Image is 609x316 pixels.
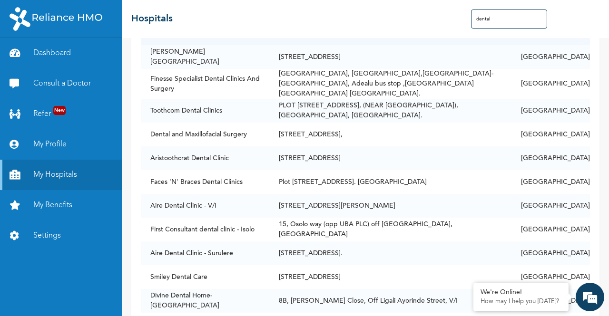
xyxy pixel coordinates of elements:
[511,69,590,99] td: [GEOGRAPHIC_DATA]
[269,241,511,265] td: [STREET_ADDRESS].
[53,106,66,115] span: New
[141,69,269,99] td: Finesse Specialist Dental Clinics And Surgery
[511,45,590,69] td: [GEOGRAPHIC_DATA]
[511,123,590,146] td: [GEOGRAPHIC_DATA]
[141,194,269,218] td: Aire Dental Clinic - V/I
[511,265,590,289] td: [GEOGRAPHIC_DATA]
[269,289,511,313] td: 8B, [PERSON_NAME] Close, Off Ligali Ayorinde Street, V/I
[141,45,269,69] td: [PERSON_NAME] [GEOGRAPHIC_DATA]
[511,194,590,218] td: [GEOGRAPHIC_DATA]
[131,12,173,26] h2: Hospitals
[269,45,511,69] td: [STREET_ADDRESS]
[49,53,160,66] div: Chat with us now
[141,99,269,123] td: Toothcom Dental Clinics
[269,194,511,218] td: [STREET_ADDRESS][PERSON_NAME]
[511,218,590,241] td: [GEOGRAPHIC_DATA]
[141,265,269,289] td: Smiley Dental Care
[269,170,511,194] td: Plot [STREET_ADDRESS]. [GEOGRAPHIC_DATA]
[511,99,590,123] td: [GEOGRAPHIC_DATA]
[481,288,561,297] div: We're Online!
[141,170,269,194] td: Faces 'N' Braces Dental Clinics
[511,170,590,194] td: [GEOGRAPHIC_DATA]
[18,48,39,71] img: d_794563401_company_1708531726252_794563401
[269,265,511,289] td: [STREET_ADDRESS]
[481,298,561,306] p: How may I help you today?
[55,106,131,202] span: We're online!
[141,289,269,313] td: Divine Dental Home- [GEOGRAPHIC_DATA]
[141,241,269,265] td: Aire Dental Clinic - Surulere
[5,283,93,289] span: Conversation
[269,218,511,241] td: 15, Osolo way (opp UBA PLC) off [GEOGRAPHIC_DATA], [GEOGRAPHIC_DATA]
[5,233,181,266] textarea: Type your message and hit 'Enter'
[93,266,182,296] div: FAQs
[511,146,590,170] td: [GEOGRAPHIC_DATA]
[269,99,511,123] td: PLOT [STREET_ADDRESS], (NEAR [GEOGRAPHIC_DATA]), [GEOGRAPHIC_DATA], [GEOGRAPHIC_DATA].
[269,146,511,170] td: [STREET_ADDRESS]
[156,5,179,28] div: Minimize live chat window
[269,69,511,99] td: [GEOGRAPHIC_DATA], [GEOGRAPHIC_DATA],[GEOGRAPHIC_DATA]- [GEOGRAPHIC_DATA], Adealu bus stop ,[GEOG...
[141,146,269,170] td: Aristoothcrat Dental Clinic
[141,123,269,146] td: Dental and Maxillofacial Surgery
[511,241,590,265] td: [GEOGRAPHIC_DATA]
[10,7,102,31] img: RelianceHMO's Logo
[269,123,511,146] td: [STREET_ADDRESS],
[471,10,547,29] input: Search Hospitals...
[141,218,269,241] td: First Consultant dental clinic - Isolo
